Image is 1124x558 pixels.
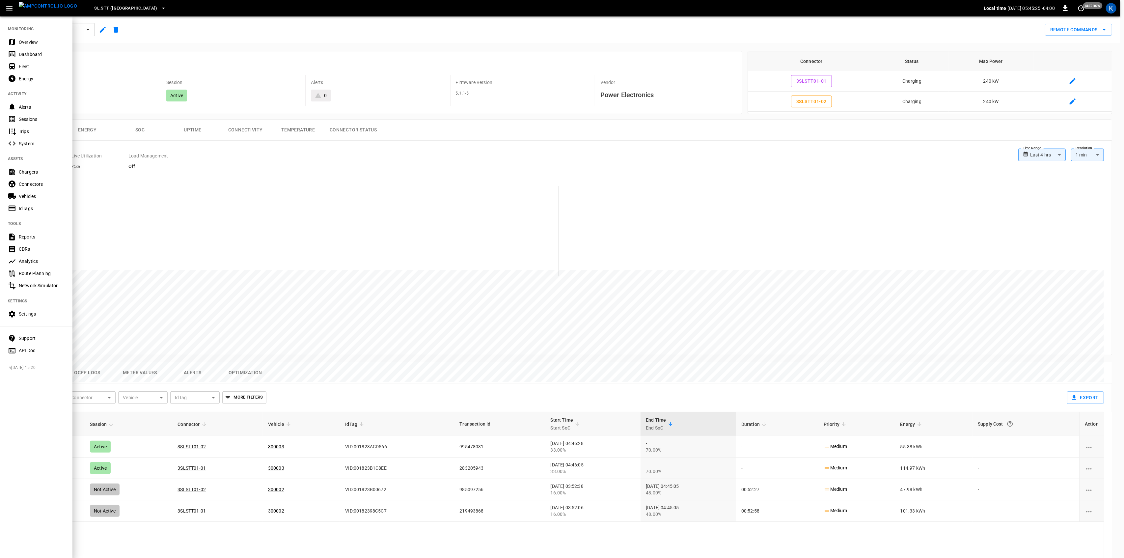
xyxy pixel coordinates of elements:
[19,181,65,187] div: Connectors
[19,282,65,289] div: Network Simulator
[19,270,65,277] div: Route Planning
[19,140,65,147] div: System
[1008,5,1055,12] p: [DATE] 05:45:25 -04:00
[19,335,65,342] div: Support
[1106,3,1116,14] div: profile-icon
[984,5,1006,12] p: Local time
[19,169,65,175] div: Chargers
[19,39,65,45] div: Overview
[19,128,65,135] div: Trips
[19,75,65,82] div: Energy
[19,234,65,240] div: Reports
[19,63,65,70] div: Fleet
[19,311,65,317] div: Settings
[19,205,65,212] div: IdTags
[1076,3,1086,14] button: set refresh interval
[19,116,65,123] div: Sessions
[9,365,67,371] span: v [DATE] 15:20
[19,51,65,58] div: Dashboard
[19,347,65,354] div: API Doc
[19,104,65,110] div: Alerts
[19,246,65,252] div: CDRs
[94,5,157,12] span: SL.STT ([GEOGRAPHIC_DATA])
[1083,2,1103,9] span: just now
[19,193,65,200] div: Vehicles
[19,2,77,10] img: ampcontrol.io logo
[19,258,65,265] div: Analytics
